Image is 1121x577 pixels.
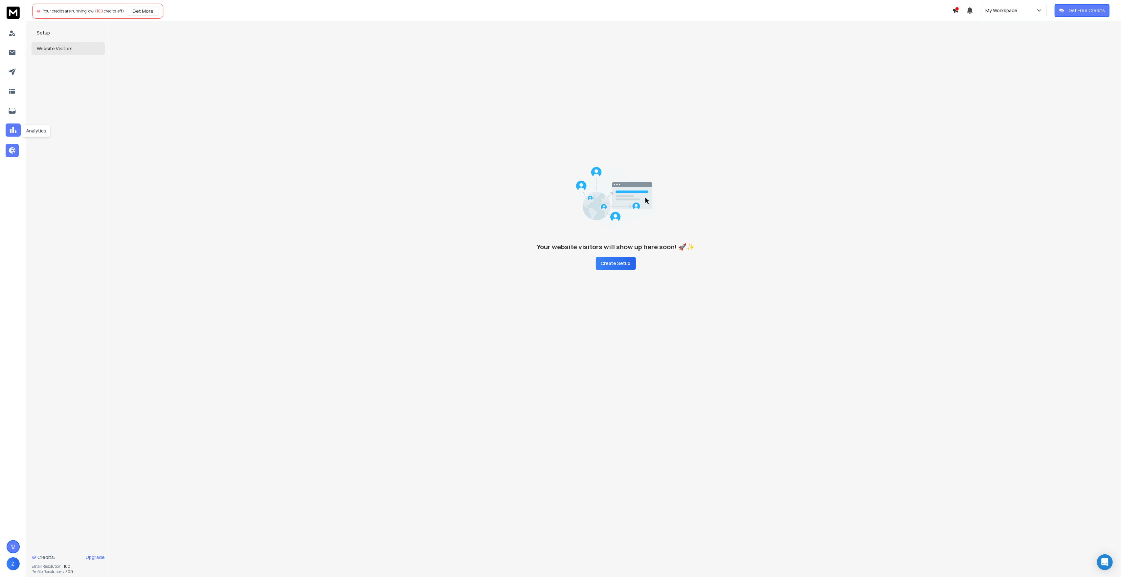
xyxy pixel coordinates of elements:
span: 100 [64,564,70,569]
div: Analytics [22,124,51,137]
p: Get Free Credits [1068,7,1105,14]
button: Get More [127,7,159,16]
button: Setup [32,26,105,39]
div: Open Intercom Messenger [1097,554,1113,570]
span: 100 [97,8,103,14]
button: Website Visitors [32,42,105,55]
span: ( credits left) [95,8,124,14]
button: Create Setup [596,257,636,270]
span: Credits: [37,554,56,561]
span: Your credits are running low! [43,8,94,14]
a: Credits:Upgrade [32,551,105,564]
button: Get Free Credits [1055,4,1110,17]
span: 300 [65,569,73,574]
div: Upgrade [86,554,105,561]
button: Z [7,557,20,570]
p: My Workspace [985,7,1020,14]
p: Email Resolution: [32,564,62,569]
p: Profile Resolution : [32,569,64,574]
h3: Your website visitors will show up here soon! 🚀✨ [537,242,695,252]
